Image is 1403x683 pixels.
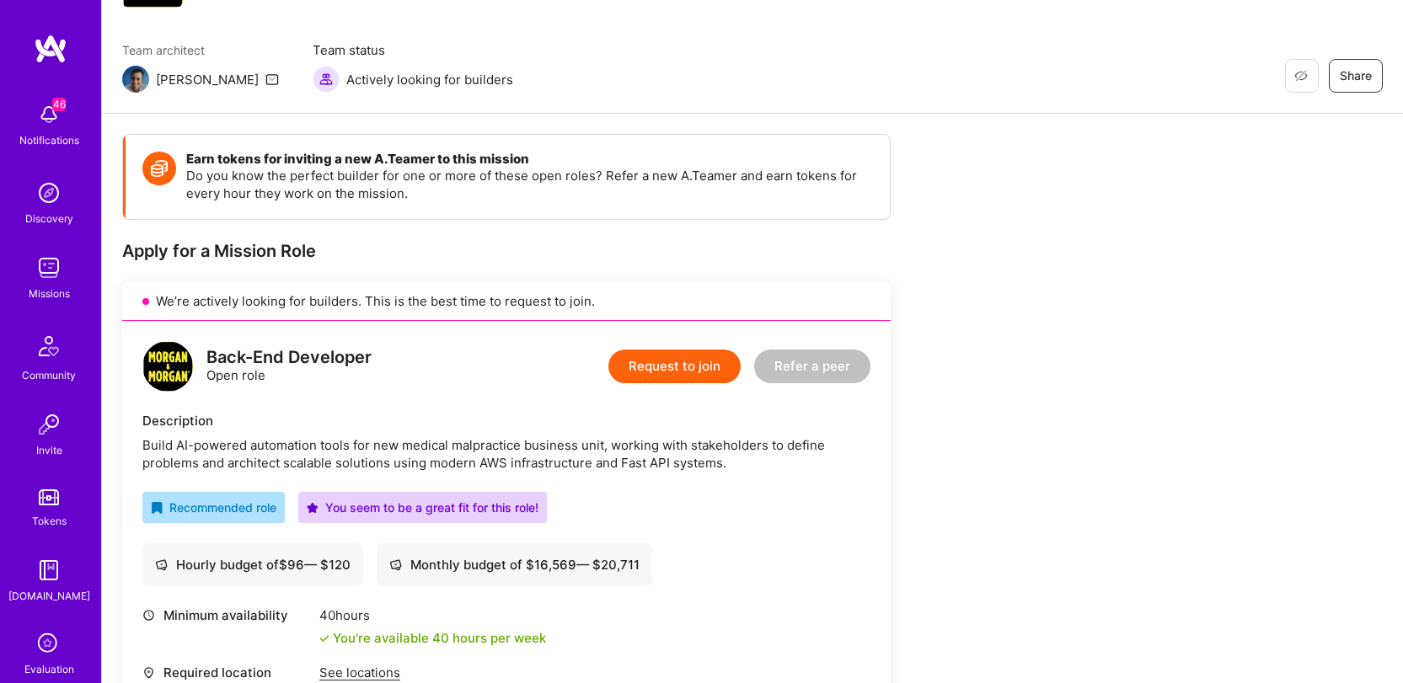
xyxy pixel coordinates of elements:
[206,349,372,384] div: Open role
[33,628,65,660] i: icon SelectionTeam
[32,553,66,587] img: guide book
[39,489,59,505] img: tokens
[206,349,372,366] div: Back-End Developer
[389,558,402,571] i: icon Cash
[186,152,873,167] h4: Earn tokens for inviting a new A.Teamer to this mission
[36,441,62,459] div: Invite
[32,512,67,530] div: Tokens
[142,436,870,472] div: Build AI-powered automation tools for new medical malpractice business unit, working with stakeho...
[122,282,891,321] div: We’re actively looking for builders. This is the best time to request to join.
[142,152,176,185] img: Token icon
[122,240,891,262] div: Apply for a Mission Role
[754,350,870,383] button: Refer a peer
[142,664,311,681] div: Required location
[1329,59,1383,93] button: Share
[29,285,70,302] div: Missions
[155,558,168,571] i: icon Cash
[32,98,66,131] img: bell
[22,366,76,384] div: Community
[142,341,193,392] img: logo
[52,98,66,111] span: 46
[186,167,873,202] p: Do you know the perfect builder for one or more of these open roles? Refer a new A.Teamer and ear...
[32,176,66,210] img: discovery
[29,326,69,366] img: Community
[307,499,538,516] div: You seem to be a great fit for this role!
[24,660,74,678] div: Evaluation
[319,633,329,643] i: icon Check
[32,251,66,285] img: teamwork
[307,502,319,514] i: icon PurpleStar
[313,66,340,93] img: Actively looking for builders
[319,629,546,647] div: You're available 40 hours per week
[313,41,513,59] span: Team status
[346,71,513,88] span: Actively looking for builders
[608,350,741,383] button: Request to join
[1294,69,1308,83] i: icon EyeClosed
[156,71,259,88] div: [PERSON_NAME]
[319,606,546,624] div: 40 hours
[19,131,79,149] div: Notifications
[151,502,163,514] i: icon RecommendedBadge
[319,664,527,681] div: See locations
[142,609,155,622] i: icon Clock
[389,556,640,574] div: Monthly budget of $ 16,569 — $ 20,711
[34,34,67,64] img: logo
[142,412,870,430] div: Description
[122,66,149,93] img: Team Architect
[155,556,351,574] div: Hourly budget of $ 96 — $ 120
[122,41,279,59] span: Team architect
[142,666,155,679] i: icon Location
[32,408,66,441] img: Invite
[1340,67,1372,84] span: Share
[25,210,73,227] div: Discovery
[142,606,311,624] div: Minimum availability
[8,587,90,605] div: [DOMAIN_NAME]
[265,72,279,86] i: icon Mail
[151,499,276,516] div: Recommended role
